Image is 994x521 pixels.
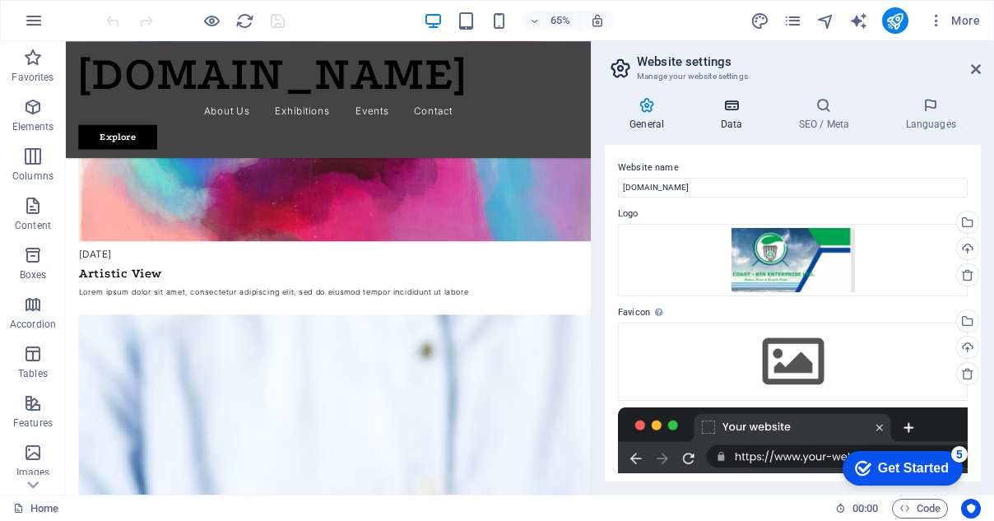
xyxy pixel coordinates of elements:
[928,12,980,29] span: More
[637,54,981,69] h2: Website settings
[12,71,53,84] p: Favorites
[13,499,58,519] a: Click to cancel selection. Double-click to open Pages
[13,416,53,430] p: Features
[547,11,574,30] h6: 65%
[773,97,880,132] h4: SEO / Meta
[12,170,53,183] p: Columns
[122,3,138,20] div: 5
[892,499,948,519] button: Code
[849,12,868,30] i: AI Writer
[18,367,48,380] p: Tables
[783,12,802,30] i: Pages (Ctrl+Alt+S)
[618,480,968,500] label: Preview Image (Open Graph)
[20,268,47,281] p: Boxes
[882,7,908,34] button: publish
[816,12,835,30] i: Navigator
[12,120,54,133] p: Elements
[899,499,941,519] span: Code
[202,11,221,30] button: Click here to leave preview mode and continue editing
[15,219,51,232] p: Content
[49,18,119,33] div: Get Started
[961,499,981,519] button: Usercentrics
[864,502,866,514] span: :
[618,158,968,178] label: Website name
[849,11,869,30] button: text_generator
[523,11,581,30] button: 65%
[880,97,981,132] h4: Languages
[10,318,56,331] p: Accordion
[816,11,836,30] button: navigator
[852,499,878,519] span: 00 00
[618,204,968,224] label: Logo
[835,499,879,519] h6: Session time
[16,466,50,479] p: Images
[605,97,695,132] h4: General
[637,69,948,84] h3: Manage your website settings
[618,323,968,400] div: Select files from the file manager, stock photos, or upload file(s)
[590,13,605,28] i: On resize automatically adjust zoom level to fit chosen device.
[13,8,133,43] div: Get Started 5 items remaining, 0% complete
[618,224,968,297] div: 1.png
[750,11,770,30] button: design
[235,11,254,30] button: reload
[922,7,987,34] button: More
[618,178,968,198] input: Name...
[695,97,773,132] h4: Data
[783,11,803,30] button: pages
[750,12,769,30] i: Design (Ctrl+Alt+Y)
[618,303,968,323] label: Favicon
[235,12,254,30] i: Reload page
